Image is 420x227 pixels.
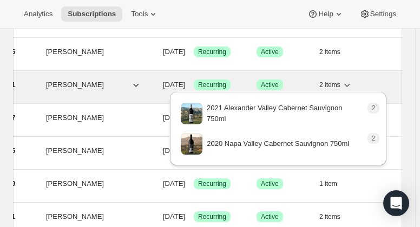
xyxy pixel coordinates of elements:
span: Analytics [24,10,52,18]
span: 2 [372,134,376,143]
span: Active [261,212,279,221]
img: variant image [181,133,202,155]
button: 2 items [319,209,352,224]
div: Open Intercom Messenger [383,190,409,216]
span: [PERSON_NAME] [46,211,104,222]
span: [PERSON_NAME] [46,79,104,90]
span: Recurring [198,48,226,56]
span: [DATE] [163,81,185,89]
span: [PERSON_NAME] [46,178,104,189]
button: Tools [124,6,165,22]
span: 1 item [319,179,337,188]
button: 1 item [319,176,349,191]
span: [PERSON_NAME] [46,46,104,57]
span: Active [261,179,279,188]
span: [DATE] [163,212,185,221]
span: Help [318,10,333,18]
span: Active [261,48,279,56]
span: Recurring [198,81,226,89]
span: Tools [131,10,148,18]
span: [DATE] [163,48,185,56]
span: Active [261,81,279,89]
span: [DATE] [163,179,185,188]
button: 2 items [319,44,352,59]
button: Help [301,6,350,22]
span: 2 items [319,48,340,56]
p: 2021 Alexander Valley Cabernet Sauvignon 750ml [207,103,362,124]
span: [PERSON_NAME] [46,112,104,123]
span: [DATE] [163,146,185,155]
span: 2 [372,104,376,112]
button: Subscriptions [61,6,122,22]
button: [PERSON_NAME] [40,109,148,126]
span: 2 items [319,81,340,89]
span: Recurring [198,212,226,221]
button: 2 items [319,77,352,92]
span: 2 items [319,212,340,221]
span: Subscriptions [68,10,116,18]
button: [PERSON_NAME] [40,43,148,61]
p: 2020 Napa Valley Cabernet Sauvignon 750ml [207,138,349,149]
span: [PERSON_NAME] [46,145,104,156]
button: [PERSON_NAME] [40,76,148,94]
button: [PERSON_NAME] [40,142,148,159]
span: Settings [370,10,396,18]
button: [PERSON_NAME] [40,175,148,192]
button: [PERSON_NAME] [40,208,148,225]
button: Analytics [17,6,59,22]
img: variant image [181,103,202,125]
span: [DATE] [163,113,185,122]
button: Settings [353,6,403,22]
span: Recurring [198,179,226,188]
